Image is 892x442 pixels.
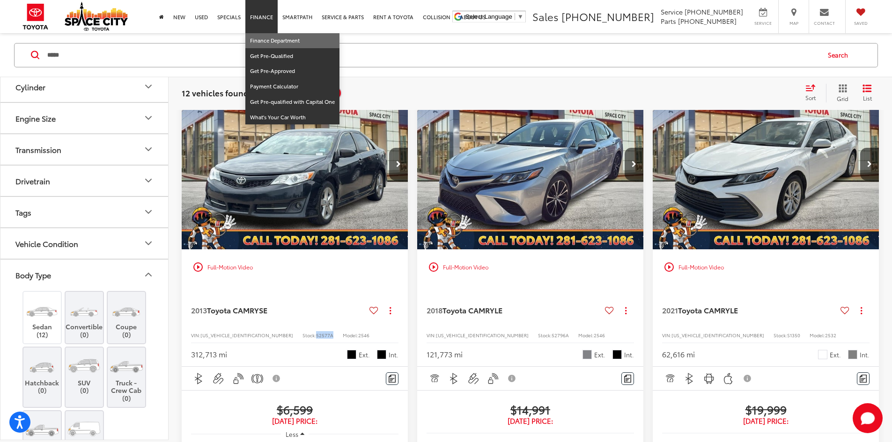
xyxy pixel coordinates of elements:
div: Drivetrain [143,175,154,186]
span: Toyota CAMRY [442,304,494,315]
img: Comments [860,375,867,383]
span: Sort [805,94,816,101]
span: Celestial Silver [582,350,592,359]
a: 2021Toyota CAMRYLE [662,305,837,315]
span: S1350 [787,332,800,339]
img: Keyless Entry [487,373,499,384]
span: Model: [810,332,825,339]
div: Tags [143,206,154,217]
span: Stock: [538,332,552,339]
img: Emergency Brake Assist [251,373,263,384]
span: List [863,94,872,101]
img: Adaptive Cruise Control [664,373,676,384]
button: Actions [853,302,870,319]
label: SUV (0) [66,352,103,394]
a: 2018 Toyota CAMRY 4-DOOR SE SEDAN FWD2018 Toyota CAMRY 4-DOOR SE SEDAN FWD2018 Toyota CAMRY 4-DOO... [417,80,644,249]
button: Actions [618,302,634,319]
button: Comments [621,372,634,385]
span: 12 vehicles found [182,87,249,98]
span: Midnight Black Metal [347,350,356,359]
button: DrivetrainDrivetrain [0,165,169,196]
span: Model: [578,332,594,339]
div: Body Type [15,270,51,279]
div: Engine Size [15,113,56,122]
span: dropdown dots [625,307,627,314]
svg: Start Chat [853,403,883,433]
button: Toggle Chat Window [853,403,883,433]
span: Parts [661,16,676,26]
div: Vehicle Condition [15,239,78,247]
span: Ice Cap [818,350,827,359]
img: Truck - Crew Cab [109,352,144,378]
label: Coupe (0) [108,297,146,339]
span: Contact [814,20,835,26]
span: ▼ [517,13,523,20]
span: dropdown dots [861,307,862,314]
span: Less [286,430,298,438]
a: Select Language​ [465,13,523,20]
a: 2018Toyota CAMRYLE [427,305,601,315]
span: 52796A [552,332,569,339]
button: CylinderCylinder [0,71,169,101]
span: LE [730,304,738,315]
a: 2013 Toyota CAMRY 4-DOOR SE SEDAN2013 Toyota CAMRY 4-DOOR SE SEDAN2013 Toyota CAMRY 4-DOOR SE SED... [181,80,409,249]
span: Int. [389,350,398,359]
img: Bluetooth® [448,373,460,384]
input: Search by Make, Model, or Keyword [46,43,819,66]
span: Select Language [465,13,512,20]
div: Cylinder [15,82,45,91]
span: [DATE] Price: [662,416,870,426]
span: 2532 [825,332,836,339]
div: Transmission [15,145,61,153]
button: Engine SizeEngine Size [0,102,169,133]
img: Android Auto [703,373,715,384]
span: [US_VEHICLE_IDENTIFICATION_NUMBER] [200,332,293,339]
img: Hatchback [24,352,59,378]
div: 2013 Toyota CAMRY SE 0 [181,80,409,249]
span: Saved [850,20,871,26]
span: Service [752,20,774,26]
img: Comments [389,375,396,383]
span: Stock: [302,332,316,339]
div: 2021 Toyota CAMRY LE 0 [652,80,880,249]
span: 2013 [191,304,207,315]
span: [DATE] Price: [191,416,398,426]
div: Drivetrain [15,176,50,185]
span: Toyota CAMRY [207,304,259,315]
span: Gray [848,350,857,359]
span: Int. [860,350,870,359]
img: Space City Toyota [65,2,128,31]
div: Body Type [143,269,154,280]
span: Black [612,350,622,359]
div: Tags [15,207,31,216]
div: Cylinder [143,81,154,92]
img: Convertible [66,297,102,323]
span: $14,991 [427,402,634,416]
button: TagsTags [0,196,169,227]
img: Apple CarPlay [722,373,734,384]
button: Select sort value [801,83,826,102]
img: Bluetooth® [193,373,205,384]
button: View Disclaimer [740,369,756,388]
span: Grid [837,94,848,102]
img: 2013 Toyota CAMRY 4-DOOR SE SEDAN [181,80,409,250]
span: dropdown dots [390,307,391,314]
a: 2013Toyota CAMRYSE [191,305,366,315]
span: Stock: [774,332,787,339]
img: SUV [66,352,102,378]
span: VIN: [662,332,671,339]
span: [PHONE_NUMBER] [685,7,743,16]
span: [DATE] Price: [427,416,634,426]
span: [US_VEHICLE_IDENTIFICATION_NUMBER] [671,332,764,339]
img: Truck - Extended Cab [24,416,59,442]
button: List View [855,83,879,102]
div: Vehicle Condition [143,238,154,249]
span: Ext. [359,350,370,359]
span: 2021 [662,304,678,315]
span: VIN: [427,332,436,339]
img: 2018 Toyota CAMRY 4-DOOR SE SEDAN FWD [417,80,644,250]
button: Next image [625,148,643,181]
button: Search [819,43,862,66]
span: Black [377,350,386,359]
